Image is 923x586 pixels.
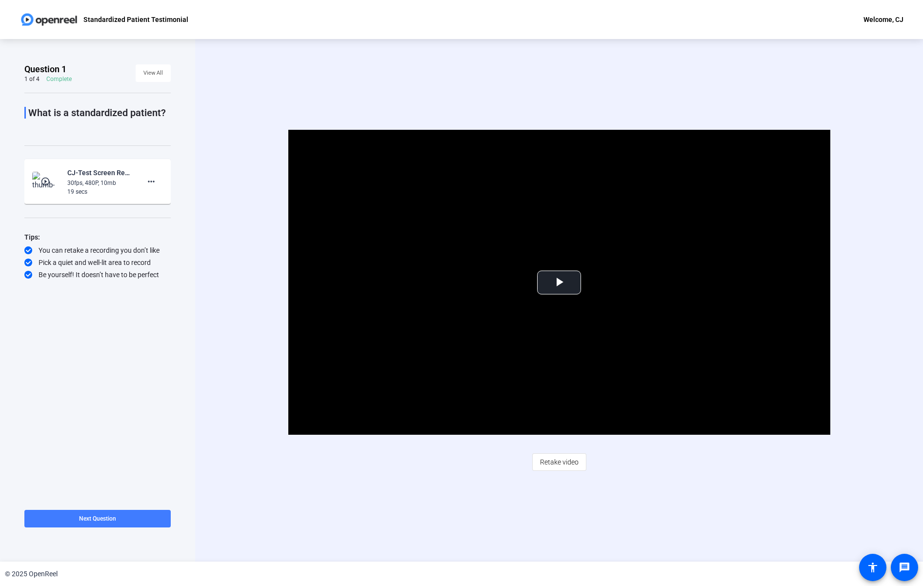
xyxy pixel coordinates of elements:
img: thumb-nail [32,172,61,191]
mat-icon: message [899,562,910,573]
mat-icon: more_horiz [145,176,157,187]
span: Next Question [79,515,116,522]
button: Retake video [532,453,586,471]
button: Play Video [537,270,581,294]
div: Complete [46,75,72,83]
img: OpenReel logo [20,10,79,29]
span: View All [143,66,163,81]
mat-icon: accessibility [867,562,879,573]
div: 1 of 4 [24,75,40,83]
div: 30fps, 480P, 10mb [67,179,133,187]
div: © 2025 OpenReel [5,569,58,579]
div: Welcome, CJ [863,14,903,25]
span: Retake video [540,453,579,471]
div: Video Player [288,130,830,435]
span: Question 1 [24,63,66,75]
p: What is a standardized patient? [28,107,171,119]
button: Next Question [24,510,171,527]
div: Be yourself! It doesn’t have to be perfect [24,270,171,280]
p: Standardized Patient Testimonial [83,14,188,25]
button: View All [136,64,171,82]
div: 19 secs [67,187,133,196]
div: Pick a quiet and well-lit area to record [24,258,171,267]
div: Tips: [24,231,171,243]
mat-icon: play_circle_outline [40,177,52,186]
div: You can retake a recording you don’t like [24,245,171,255]
div: CJ-Test Screen Record-Standardized Patient Testimonial-1759258917430-webcam [67,167,133,179]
